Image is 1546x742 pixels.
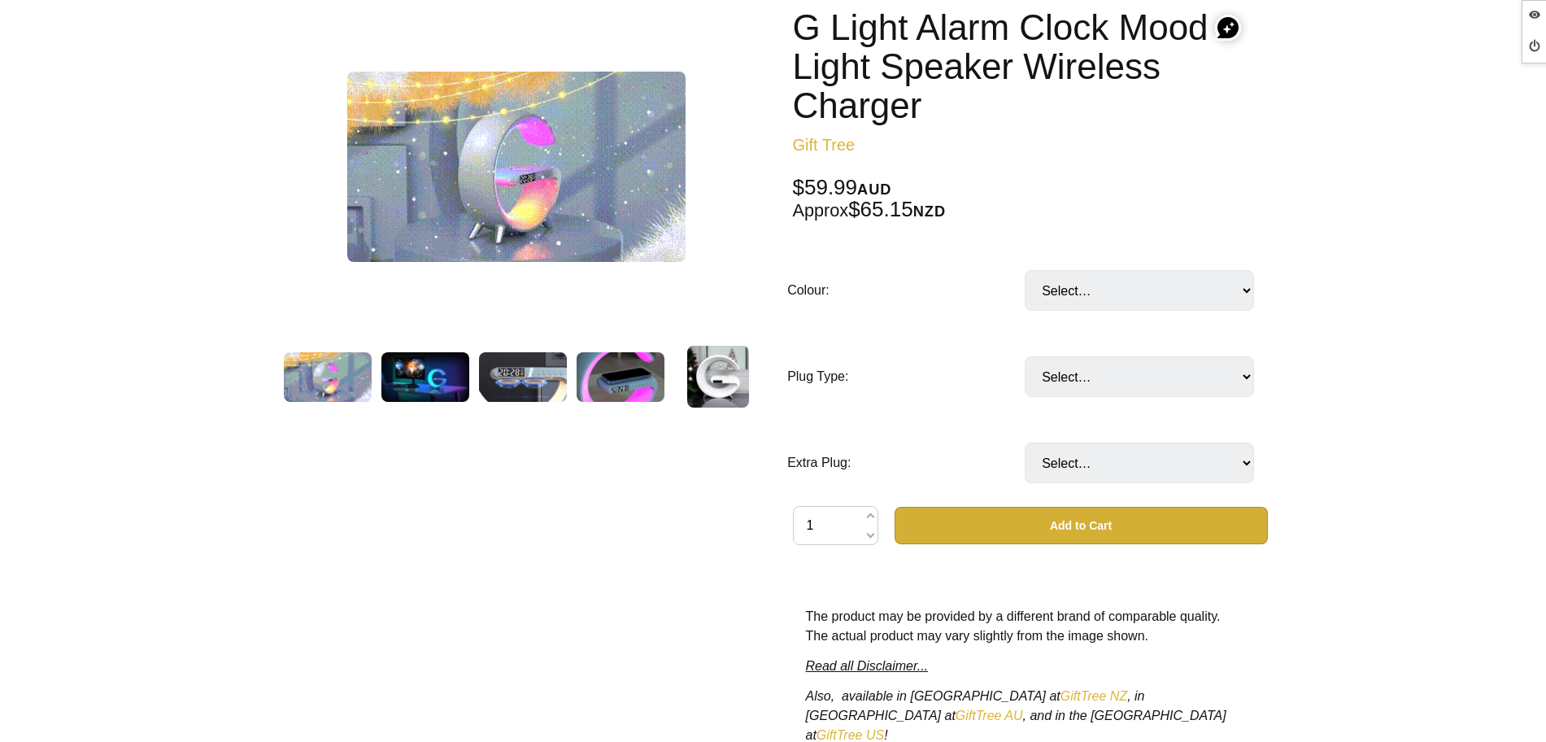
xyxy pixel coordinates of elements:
span: AUD [857,181,891,198]
button: Add to Cart [895,507,1268,544]
a: GiftTree US [817,728,884,742]
a: Gift Tree [793,136,856,154]
img: G Light Alarm Clock Mood Light Speaker Wireless Charger [687,346,749,408]
td: Extra Plug: [787,420,1025,506]
a: Read all Disclaimer... [806,659,929,673]
span: NZD [913,203,946,220]
h1: G Light Alarm Clock Mood Light Speaker Wireless Charger [793,8,1268,125]
a: GiftTree AU [956,709,1023,722]
div: $59.99 $65.15 [793,177,1268,221]
img: G Light Alarm Clock Mood Light Speaker Wireless Charger [577,352,664,402]
td: Plug Type: [787,334,1025,420]
p: The product may be provided by a different brand of comparable quality. The actual product may va... [806,607,1255,646]
img: G Light Alarm Clock Mood Light Speaker Wireless Charger [347,72,686,262]
img: G Light Alarm Clock Mood Light Speaker Wireless Charger [479,352,567,402]
a: GiftTree NZ [1060,689,1127,703]
small: Approx [793,200,849,220]
img: G Light Alarm Clock Mood Light Speaker Wireless Charger [381,352,469,402]
td: Colour: [787,247,1025,334]
img: G Light Alarm Clock Mood Light Speaker Wireless Charger [284,352,372,402]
